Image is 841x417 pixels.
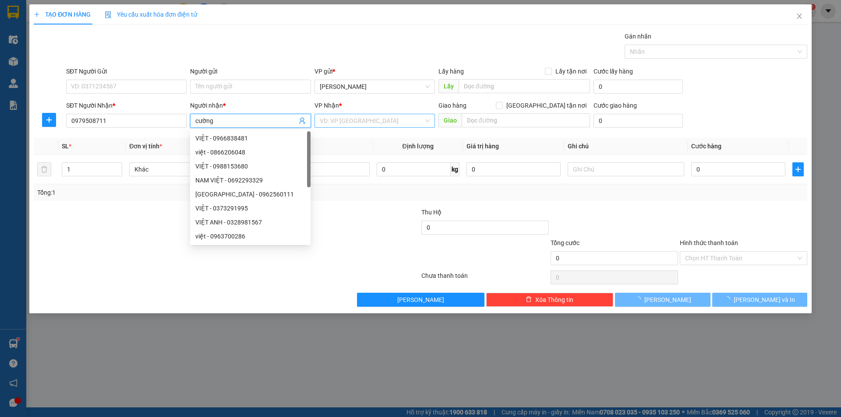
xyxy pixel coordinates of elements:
[526,296,532,303] span: delete
[438,113,462,127] span: Giao
[195,203,305,213] div: VIỆT - 0373291995
[594,68,633,75] label: Cước lấy hàng
[253,162,369,176] input: VD: Bàn, Ghế
[195,161,305,171] div: VIỆT - 0988153680
[134,163,240,176] span: Khác
[42,116,56,123] span: plus
[195,189,305,199] div: [GEOGRAPHIC_DATA] - 0962560111
[552,67,590,76] span: Lấy tận nơi
[712,293,807,307] button: [PERSON_NAME] và In
[195,175,305,185] div: NAM VIỆT - 0692293329
[357,293,484,307] button: [PERSON_NAME]
[568,162,684,176] input: Ghi Chú
[796,13,803,20] span: close
[42,113,56,127] button: plus
[190,67,311,76] div: Người gửi
[93,35,145,45] span: HS1508250369
[594,102,637,109] label: Cước giao hàng
[314,102,339,109] span: VP Nhận
[625,33,651,40] label: Gán nhãn
[644,295,691,305] span: [PERSON_NAME]
[792,162,804,176] button: plus
[403,143,434,150] span: Định lượng
[28,7,88,35] strong: CHUYỂN PHÁT NHANH ĐÔNG LÝ
[190,173,311,187] div: NAM VIỆT - 0692293329
[35,48,82,67] strong: PHIẾU BIÊN NHẬN
[724,296,734,302] span: loading
[195,231,305,241] div: việt - 0963700286
[34,11,40,18] span: plus
[793,166,803,173] span: plus
[551,239,580,246] span: Tổng cước
[190,159,311,173] div: VIỆT - 0988153680
[190,131,311,145] div: VIỆT - 0966838481
[734,295,795,305] span: [PERSON_NAME] và In
[438,79,459,93] span: Lấy
[594,114,683,128] input: Cước giao hàng
[314,67,435,76] div: VP gửi
[37,188,325,197] div: Tổng: 1
[438,102,466,109] span: Giao hàng
[535,295,573,305] span: Xóa Thông tin
[34,11,91,18] span: TẠO ĐƠN HÀNG
[129,143,162,150] span: Đơn vị tính
[190,101,311,110] div: Người nhận
[62,143,69,150] span: SL
[195,147,305,157] div: việt - 0866206048
[105,11,197,18] span: Yêu cầu xuất hóa đơn điện tử
[635,296,644,302] span: loading
[503,101,590,110] span: [GEOGRAPHIC_DATA] tận nơi
[195,133,305,143] div: VIỆT - 0966838481
[190,201,311,215] div: VIỆT - 0373291995
[421,209,442,216] span: Thu Hộ
[397,295,444,305] span: [PERSON_NAME]
[451,162,459,176] span: kg
[190,187,311,201] div: VIỆT HÀ - 0962560111
[66,101,187,110] div: SĐT Người Nhận
[190,145,311,159] div: việt - 0866206048
[66,67,187,76] div: SĐT Người Gửi
[43,37,72,46] span: SĐT XE
[680,239,738,246] label: Hình thức thanh toán
[486,293,614,307] button: deleteXóa Thông tin
[459,79,590,93] input: Dọc đường
[190,215,311,229] div: VIỆT ANH - 0328981567
[4,25,24,56] img: logo
[420,271,550,286] div: Chưa thanh toán
[190,229,311,243] div: việt - 0963700286
[105,11,112,18] img: icon
[691,143,721,150] span: Cước hàng
[564,138,688,155] th: Ghi chú
[195,217,305,227] div: VIỆT ANH - 0328981567
[466,162,561,176] input: 0
[438,68,464,75] span: Lấy hàng
[320,80,430,93] span: Hoàng Sơn
[299,117,306,124] span: user-add
[594,80,683,94] input: Cước lấy hàng
[462,113,590,127] input: Dọc đường
[787,4,812,29] button: Close
[615,293,710,307] button: [PERSON_NAME]
[466,143,499,150] span: Giá trị hàng
[37,162,51,176] button: delete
